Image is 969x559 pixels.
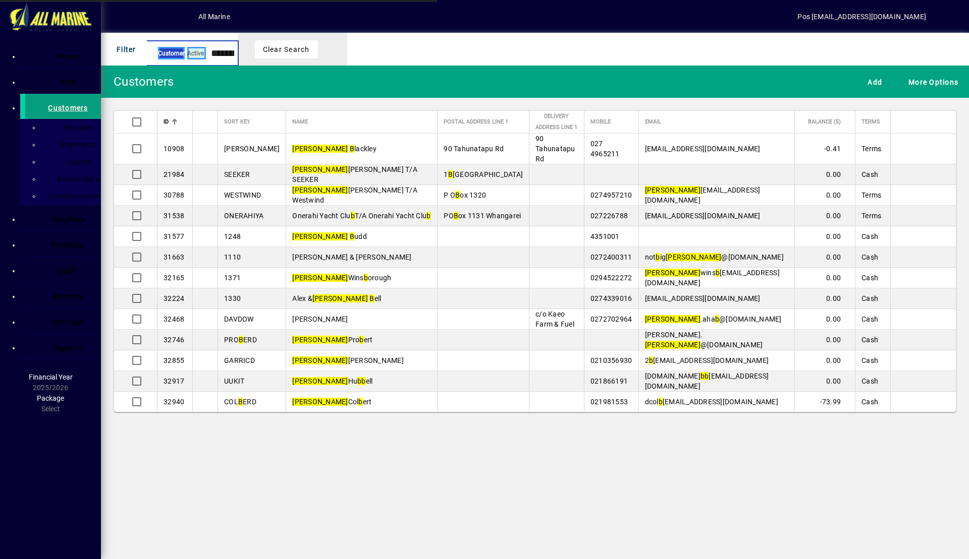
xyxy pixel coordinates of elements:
span: Terms [862,145,881,153]
em: B [350,232,354,240]
span: 32224 [164,294,184,302]
span: [PERSON_NAME] [292,315,348,323]
span: Pro ert [292,336,372,344]
span: Terms [862,191,881,199]
div: Customers [109,74,174,90]
span: 90 Tahunatapu Rd [535,135,575,163]
em: b [359,336,363,344]
span: PO ox 1131 Whangarei [444,212,521,220]
a: Support [25,334,101,359]
span: udd [292,232,367,240]
em: b [426,212,430,220]
span: 0272400311 [590,253,632,261]
a: POS [25,68,101,93]
span: Cash [862,232,878,240]
em: [PERSON_NAME] [645,341,701,349]
button: Edit [901,204,917,220]
span: UUKIT [224,377,244,385]
span: Cash [862,315,878,323]
span: 0274339016 [590,294,632,302]
span: Quotes [60,158,92,166]
em: B [455,191,460,199]
span: DAVDOW [224,315,254,323]
span: 32917 [164,377,184,385]
span: 32746 [164,336,184,344]
button: Add [134,8,166,26]
span: 31663 [164,253,184,261]
a: Communications [45,188,101,205]
td: 0.00 [794,288,855,309]
div: ID [164,116,186,128]
span: Active [187,50,204,57]
span: More Options [903,74,958,90]
span: 32468 [164,315,184,323]
span: Terms [862,212,881,220]
span: Backorders [51,175,100,183]
td: 0.00 [794,371,855,392]
td: 0.00 [794,330,855,350]
em: b [659,398,663,406]
span: Add [863,74,882,90]
em: [PERSON_NAME] [292,145,348,153]
span: Onerahi Yacht Clu T/A Onerahi Yacht Clu [292,212,430,220]
a: Backorders [45,170,101,188]
em: b [357,377,361,385]
em: b [358,398,362,406]
span: .aha @[DOMAIN_NAME] [645,315,782,323]
span: [EMAIL_ADDRESS][DOMAIN_NAME] [645,294,761,302]
em: b [351,212,355,220]
span: 1110 [224,253,241,261]
button: More options [927,349,943,365]
span: [EMAIL_ADDRESS][DOMAIN_NAME] [645,186,761,204]
span: 4351001 [590,232,620,240]
span: Filter [112,41,136,57]
a: Staff [25,257,101,282]
a: Products [25,231,101,256]
em: [PERSON_NAME] [645,269,701,277]
button: Edit [901,266,917,282]
button: Edit [901,369,917,386]
button: More options [927,266,943,282]
a: Reports [25,282,101,307]
button: Edit [901,163,917,179]
td: 0.00 [794,185,855,206]
button: Edit [901,225,917,241]
td: 0.00 [794,206,855,226]
mat-chip: Activation Status: Active [187,47,206,59]
span: Cash [862,294,878,302]
button: More options [927,307,943,324]
span: 0210356930 [590,356,632,364]
span: 0272702964 [590,315,632,323]
span: Email [645,116,661,128]
em: [PERSON_NAME] [292,377,348,385]
span: 1248 [224,232,241,240]
em: B [454,212,458,220]
span: 0294522272 [590,274,632,282]
span: Payments [55,141,97,149]
button: Edit [901,137,917,153]
span: Settings [53,318,84,326]
span: Customer [158,47,185,59]
em: [PERSON_NAME] [666,253,721,261]
button: Edit [901,183,917,200]
span: 30788 [164,191,184,199]
span: WESTWIND [224,191,261,199]
span: not ig @[DOMAIN_NAME] [645,253,784,261]
span: Products [51,241,85,249]
span: Staff [59,267,77,275]
span: 10908 [164,145,184,153]
span: Suppliers [51,215,85,223]
button: More options [927,183,943,200]
span: Home [58,52,79,60]
span: 1371 [224,274,241,282]
span: c/o Kaeo Farm & Fuel [535,310,574,328]
button: Edit [901,287,917,303]
button: More Options [901,73,961,91]
span: SEEKER [224,170,250,178]
em: [PERSON_NAME] [645,315,701,323]
td: 0.00 [794,268,855,288]
span: POS [61,78,76,86]
button: Edit [901,245,917,262]
button: Edit [901,349,917,365]
span: Cash [862,336,878,344]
